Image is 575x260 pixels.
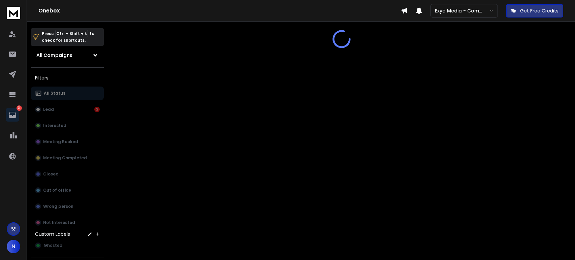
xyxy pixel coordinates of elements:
button: All Campaigns [31,48,104,62]
p: Get Free Credits [520,7,558,14]
p: Exyd Media - Commercial Cleaning [435,7,489,14]
img: logo [7,7,20,19]
button: N [7,240,20,253]
span: Ctrl + Shift + k [55,30,88,37]
p: 3 [17,105,22,111]
h1: Onebox [38,7,401,15]
button: Get Free Credits [506,4,563,18]
a: 3 [6,108,19,122]
h3: Filters [31,73,104,83]
h3: Custom Labels [35,231,70,237]
h1: All Campaigns [36,52,72,59]
p: Press to check for shortcuts. [42,30,94,44]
